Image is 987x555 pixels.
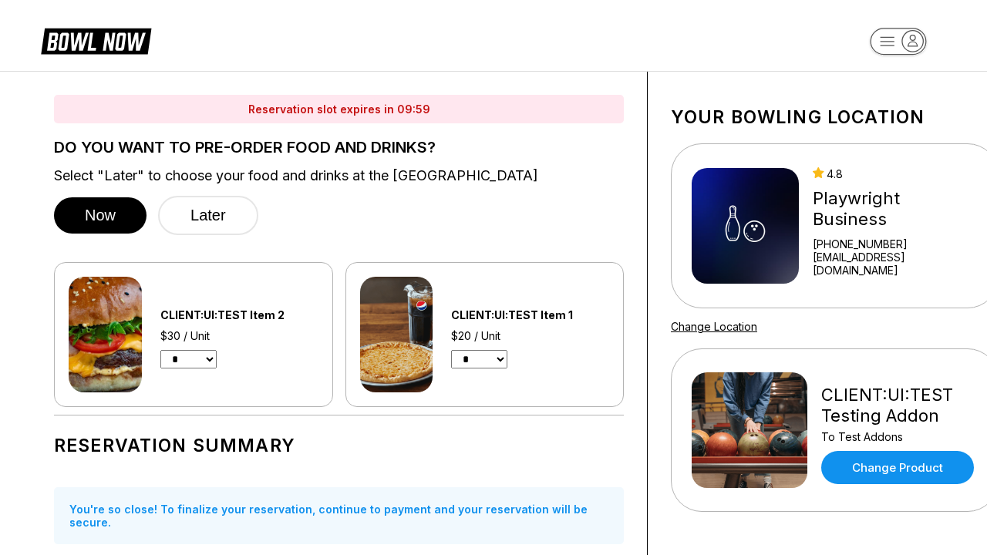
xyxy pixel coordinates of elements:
a: Change Product [821,451,974,484]
label: DO YOU WANT TO PRE-ORDER FOOD AND DRINKS? [54,139,624,156]
div: Reservation slot expires in 09:59 [54,95,624,123]
label: Select "Later" to choose your food and drinks at the [GEOGRAPHIC_DATA] [54,167,624,184]
div: To Test Addons [821,430,978,443]
img: Playwright Business [692,168,799,284]
img: CLIENT:UI:TEST Item 1 [360,277,433,392]
div: CLIENT:UI:TEST Item 2 [160,308,318,321]
div: CLIENT:UI:TEST Item 1 [451,308,609,321]
div: You're so close! To finalize your reservation, continue to payment and your reservation will be s... [54,487,624,544]
button: Later [158,196,258,235]
div: [PHONE_NUMBER] [813,237,978,251]
a: Change Location [671,320,757,333]
img: CLIENT:UI:TEST Item 2 [69,277,142,392]
div: $30 / Unit [160,329,318,342]
h1: Reservation Summary [54,435,624,456]
img: CLIENT:UI:TEST Testing Addon [692,372,807,488]
div: 4.8 [813,167,978,180]
div: $20 / Unit [451,329,609,342]
button: Now [54,197,147,234]
div: CLIENT:UI:TEST Testing Addon [821,385,978,426]
a: [EMAIL_ADDRESS][DOMAIN_NAME] [813,251,978,277]
div: Playwright Business [813,188,978,230]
